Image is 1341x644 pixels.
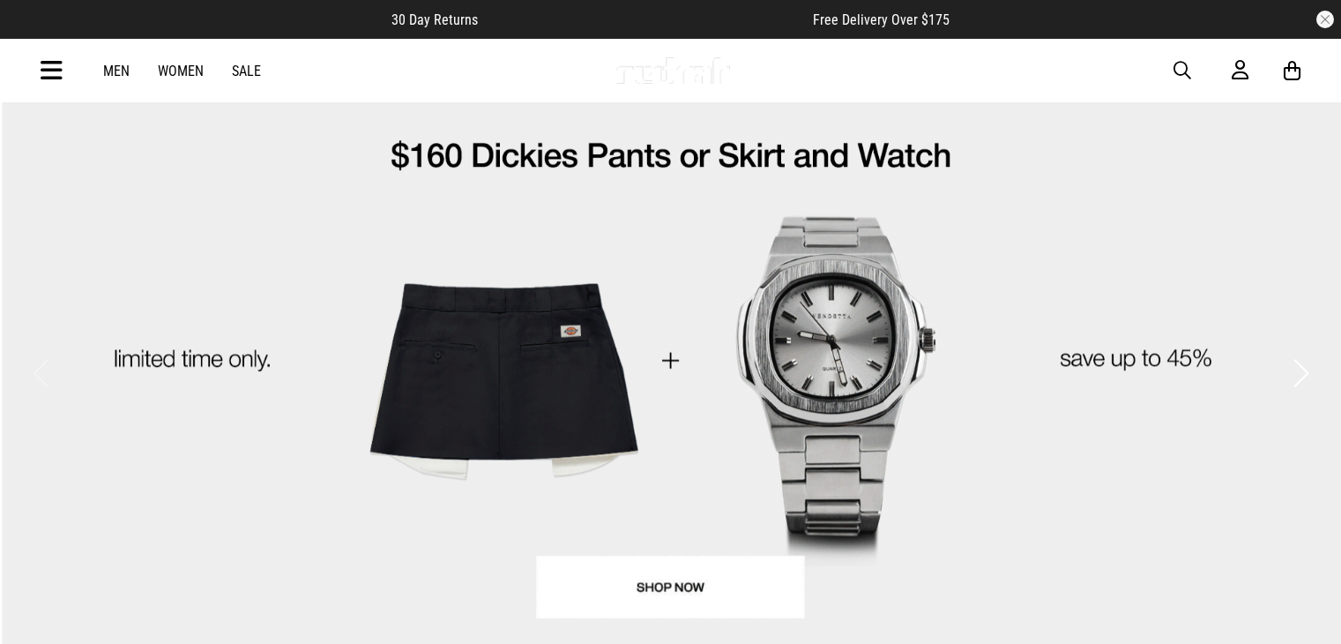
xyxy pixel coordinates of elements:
img: Redrat logo [615,57,731,84]
button: Previous slide [28,354,52,393]
iframe: Customer reviews powered by Trustpilot [513,11,778,28]
a: Men [103,63,130,79]
span: 30 Day Returns [391,11,478,28]
a: Women [158,63,204,79]
a: Sale [232,63,261,79]
span: Free Delivery Over $175 [813,11,950,28]
button: Next slide [1289,354,1313,393]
